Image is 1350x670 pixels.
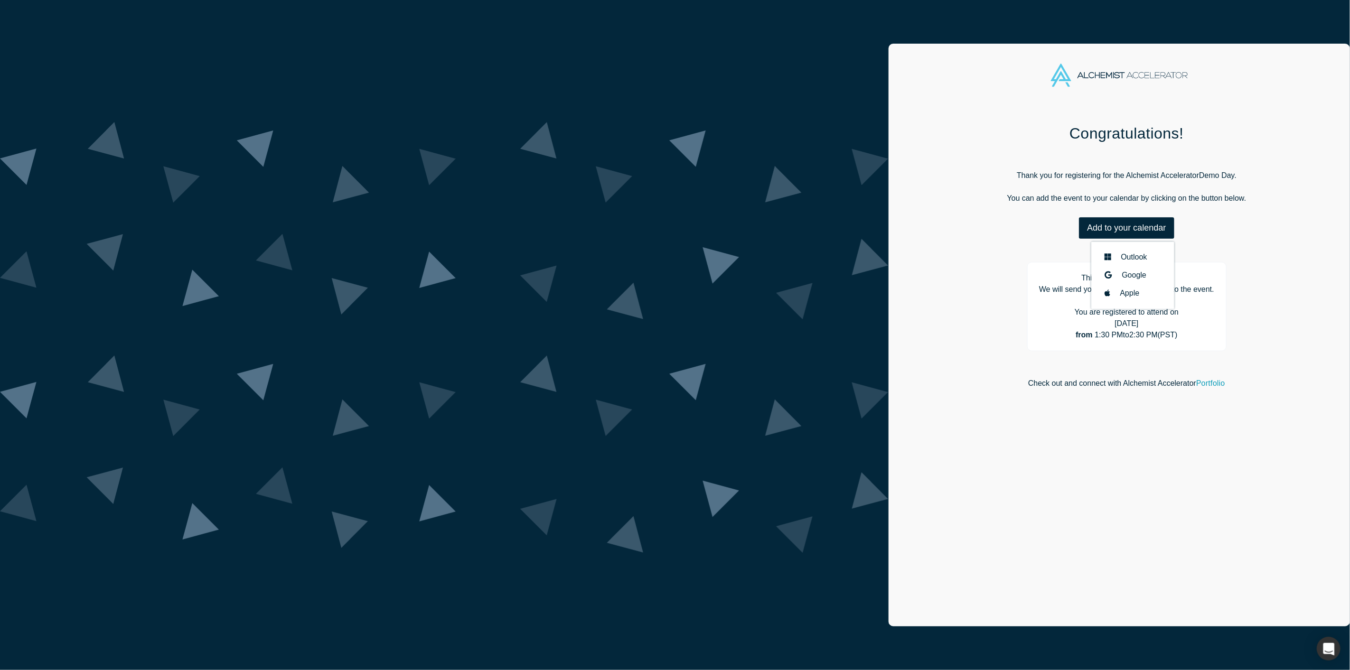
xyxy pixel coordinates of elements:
[928,157,1326,249] div: Thank you for registering for the Alchemist Accelerator Demo Day. You can add the event to your c...
[1079,217,1174,239] button: Add to your calendar
[1101,289,1140,297] a: Apple
[1027,262,1227,351] p: This is a event We will send you the access link closer to the event. You are registered to atten...
[928,123,1326,143] h1: Congratulations!
[1196,379,1225,387] a: Portfolio
[1101,253,1147,261] a: Outlook
[1076,331,1093,339] strong: from
[1101,271,1147,279] a: Google
[928,364,1326,402] div: Check out and connect with Alchemist Accelerator
[1051,64,1188,87] img: Alchemist Accelerator Logo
